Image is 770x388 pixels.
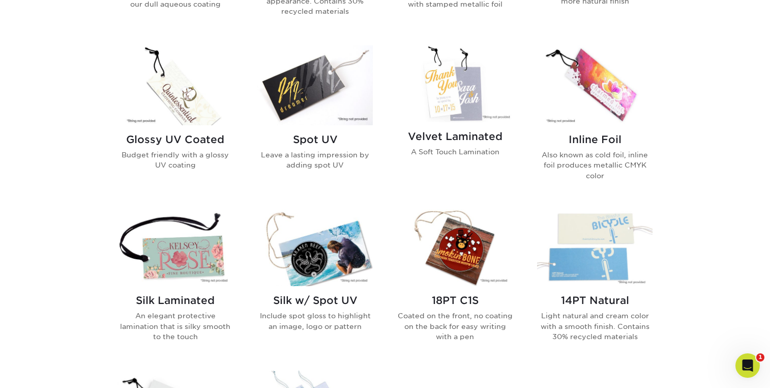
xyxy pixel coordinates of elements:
[537,133,653,146] h2: Inline Foil
[397,209,513,358] a: 18PT C1S Hang Tags 18PT C1S Coated on the front, no coating on the back for easy writing with a pen
[537,150,653,181] p: Also known as cold foil, inline foil produces metallic CMYK color
[257,45,373,125] img: Spot UV Hang Tags
[117,209,233,358] a: Silk Laminated Hang Tags Silk Laminated An elegant protective lamination that is silky smooth to ...
[257,294,373,307] h2: Silk w/ Spot UV
[756,353,764,362] span: 1
[257,150,373,171] p: Leave a lasting impression by adding spot UV
[397,45,513,197] a: Velvet Laminated Hang Tags Velvet Laminated A Soft Touch Lamination
[257,209,373,358] a: Silk w/ Spot UV Hang Tags Silk w/ Spot UV Include spot gloss to highlight an image, logo or pattern
[397,147,513,157] p: A Soft Touch Lamination
[117,294,233,307] h2: Silk Laminated
[735,353,760,378] iframe: Intercom live chat
[117,311,233,342] p: An elegant protective lamination that is silky smooth to the touch
[397,209,513,286] img: 18PT C1S Hang Tags
[117,45,233,125] img: Glossy UV Coated Hang Tags
[537,311,653,342] p: Light natural and cream color with a smooth finish. Contains 30% recycled materials
[397,294,513,307] h2: 18PT C1S
[537,209,653,358] a: 14PT Natural Hang Tags 14PT Natural Light natural and cream color with a smooth finish. Contains ...
[537,294,653,307] h2: 14PT Natural
[397,311,513,342] p: Coated on the front, no coating on the back for easy writing with a pen
[397,45,513,122] img: Velvet Laminated Hang Tags
[537,45,653,125] img: Inline Foil Hang Tags
[117,133,233,146] h2: Glossy UV Coated
[397,130,513,143] h2: Velvet Laminated
[257,209,373,286] img: Silk w/ Spot UV Hang Tags
[257,133,373,146] h2: Spot UV
[117,209,233,286] img: Silk Laminated Hang Tags
[537,209,653,286] img: 14PT Natural Hang Tags
[117,150,233,171] p: Budget friendly with a glossy UV coating
[257,45,373,197] a: Spot UV Hang Tags Spot UV Leave a lasting impression by adding spot UV
[257,311,373,331] p: Include spot gloss to highlight an image, logo or pattern
[537,45,653,197] a: Inline Foil Hang Tags Inline Foil Also known as cold foil, inline foil produces metallic CMYK color
[117,45,233,197] a: Glossy UV Coated Hang Tags Glossy UV Coated Budget friendly with a glossy UV coating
